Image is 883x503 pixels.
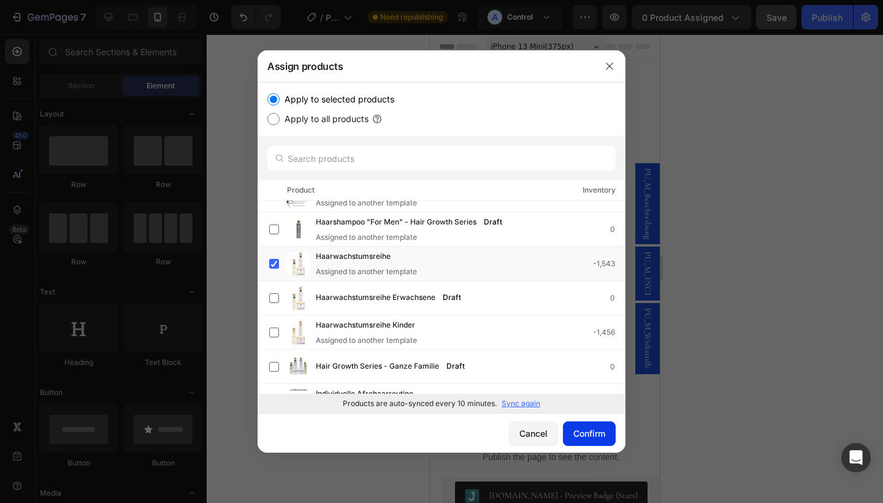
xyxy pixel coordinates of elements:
[509,421,558,446] button: Cancel
[267,146,616,171] input: Search products
[286,320,311,345] img: product-img
[286,389,311,413] img: product-img
[573,427,605,440] div: Confirm
[280,112,369,126] label: Apply to all products
[280,92,394,107] label: Apply to selected products
[563,421,616,446] button: Confirm
[316,232,527,243] div: Assigned to another template
[286,217,311,242] img: product-img
[105,361,109,365] button: Dot
[258,82,625,413] div: />
[316,360,439,374] span: Hair Growth Series - Ganze Familie
[343,398,497,409] p: Products are auto-synced every 10 minutes.
[35,455,50,469] img: Judgeme.png
[316,250,391,264] span: Haarwachstumsreihe
[212,274,224,335] span: PU_M_Wirkstoffe
[316,216,476,229] span: Haarshampoo "For Men" - Hair Growth Series
[113,361,117,365] button: Dot
[610,292,625,304] div: 0
[593,326,625,339] div: -1,456
[59,455,208,467] div: [DOMAIN_NAME] - Preview Badge (Stars)
[316,335,435,346] div: Assigned to another template
[502,398,540,409] p: Sync again
[593,258,625,270] div: -1,543
[841,443,871,472] div: Open Intercom Messenger
[287,184,315,196] div: Product
[316,198,417,209] div: Assigned to another template
[316,291,435,305] span: Haarwachstumsreihe Erwachsene
[438,291,466,304] div: Draft
[583,184,616,196] div: Inventory
[442,360,470,372] div: Draft
[286,286,311,310] img: product-img
[12,417,230,429] p: Publish the page to see the content.
[519,427,548,440] div: Cancel
[286,251,311,276] img: product-img
[61,6,144,18] span: iPhone 13 Mini ( 375 px)
[316,266,417,277] div: Assigned to another template
[610,223,625,236] div: 0
[25,447,218,477] button: Judge.me - Preview Badge (Stars)
[258,50,594,82] div: Assign products
[479,216,507,228] div: Draft
[316,388,413,401] span: Individuelle Afrohaarroutine
[316,319,415,332] span: Haarwachstumsreihe Kinder
[286,355,311,379] img: product-img
[12,383,230,401] h1: Haarwachstumsreihe
[212,217,224,261] span: PU_M_INCI
[212,134,224,205] span: PU_M_Beschreibung
[610,361,625,373] div: 0
[122,361,126,365] button: Dot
